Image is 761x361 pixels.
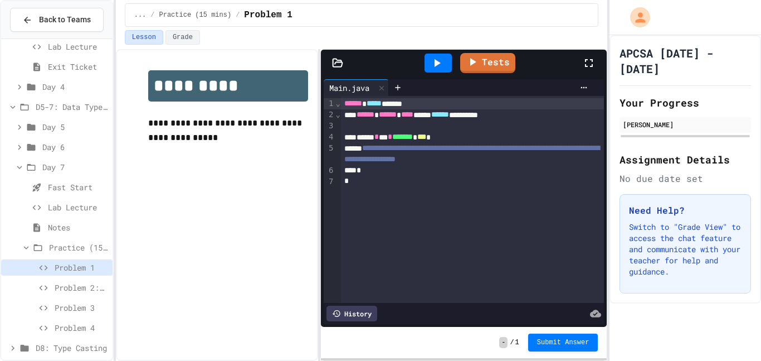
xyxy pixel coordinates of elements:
[42,81,108,93] span: Day 4
[125,30,163,45] button: Lesson
[55,262,108,273] span: Problem 1
[324,176,335,187] div: 7
[55,322,108,334] span: Problem 4
[150,11,154,20] span: /
[335,99,340,108] span: Fold line
[165,30,200,45] button: Grade
[42,121,108,133] span: Day 5
[36,101,108,113] span: D5-7: Data Types and Number Calculations
[537,338,589,347] span: Submit Answer
[619,45,751,76] h1: APCSA [DATE] - [DATE]
[48,41,108,52] span: Lab Lecture
[460,53,515,73] a: Tests
[528,334,598,352] button: Submit Answer
[48,201,108,213] span: Lab Lecture
[42,161,108,173] span: Day 7
[629,222,742,277] p: Switch to "Grade View" to access the chat feature and communicate with your teacher for help and ...
[623,119,748,129] div: [PERSON_NAME]
[324,121,335,132] div: 3
[49,242,108,253] span: Practice (15 mins)
[619,95,751,110] h2: Your Progress
[39,14,91,26] span: Back to Teams
[324,82,375,94] div: Main.java
[324,165,335,176] div: 6
[515,338,519,347] span: 1
[159,11,232,20] span: Practice (15 mins)
[48,181,108,193] span: Fast Start
[510,338,514,347] span: /
[244,8,292,22] span: Problem 1
[55,302,108,314] span: Problem 3
[134,11,147,20] span: ...
[324,132,335,143] div: 4
[48,61,108,73] span: Exit Ticket
[324,109,335,121] div: 2
[324,98,335,109] div: 1
[48,222,108,233] span: Notes
[629,204,742,217] h3: Need Help?
[324,79,389,96] div: Main.java
[618,4,653,30] div: My Account
[36,342,108,354] span: D8: Type Casting
[499,337,508,348] span: -
[619,152,751,167] h2: Assignment Details
[236,11,240,20] span: /
[55,282,108,293] span: Problem 2: Mission Resource Calculator
[335,110,340,119] span: Fold line
[619,172,751,185] div: No due date set
[10,8,104,32] button: Back to Teams
[324,143,335,165] div: 5
[42,141,108,153] span: Day 6
[326,306,377,321] div: History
